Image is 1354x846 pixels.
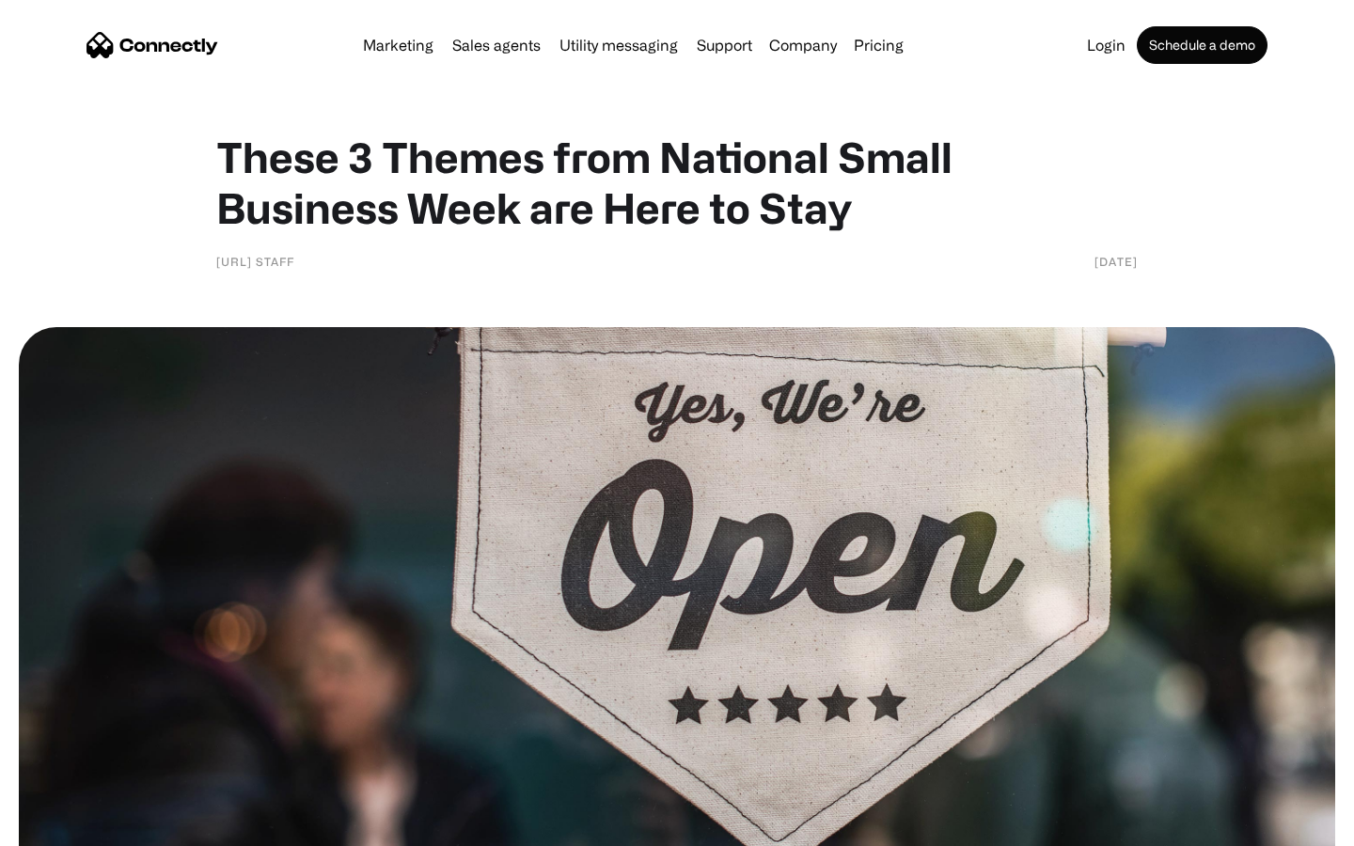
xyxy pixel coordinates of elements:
[216,252,294,271] div: [URL] Staff
[1079,38,1133,53] a: Login
[216,132,1138,233] h1: These 3 Themes from National Small Business Week are Here to Stay
[689,38,760,53] a: Support
[355,38,441,53] a: Marketing
[1094,252,1138,271] div: [DATE]
[1137,26,1267,64] a: Schedule a demo
[769,32,837,58] div: Company
[552,38,685,53] a: Utility messaging
[445,38,548,53] a: Sales agents
[846,38,911,53] a: Pricing
[19,813,113,839] aside: Language selected: English
[38,813,113,839] ul: Language list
